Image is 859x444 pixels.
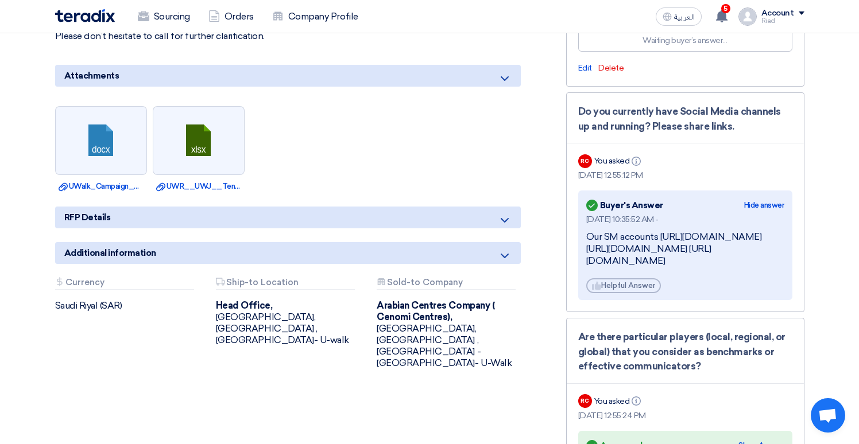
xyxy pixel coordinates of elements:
span: 5 [721,4,730,13]
div: Currency [55,278,194,290]
div: Sold-to Company [377,278,516,290]
a: UWalk_Campaign_RFP.docx [59,181,144,192]
div: Do you currently have Social Media channels up and running? Please share links. [578,104,792,134]
a: Sourcing [129,4,199,29]
b: Arabian Centres Company ( Cenomi Centres), [377,300,494,322]
div: Riad [761,18,804,24]
div: [GEOGRAPHIC_DATA], [GEOGRAPHIC_DATA] ,[GEOGRAPHIC_DATA]- U-walk [216,300,359,346]
span: RFP Details [64,211,111,224]
div: Ship-to Location [216,278,355,290]
img: Teradix logo [55,9,115,22]
div: Hide answer [744,200,784,211]
span: Delete [598,63,624,73]
span: Attachments [64,69,119,82]
div: Buyer's Answer [586,197,663,213]
div: Account [761,9,794,18]
div: Waiting buyer’s answer… [643,34,728,46]
div: [DATE] 12:55:12 PM [578,169,792,181]
a: Orders [199,4,263,29]
a: UWR__UWJ__Tenant_list.xlsx [156,181,241,192]
p: Please don’t hesitate to call for further clarification. [55,30,521,42]
div: RC [578,394,592,408]
div: Are there particular players (local, regional, or global) that you consider as benchmarks or effe... [578,330,792,374]
div: Our SM accounts [URL][DOMAIN_NAME] [URL][DOMAIN_NAME] [URL][DOMAIN_NAME] [586,231,784,267]
div: You asked [594,155,644,167]
div: [DATE] 10:35:52 AM - [586,213,784,225]
a: Open chat [811,398,845,433]
a: Company Profile [263,4,367,29]
img: profile_test.png [738,7,757,26]
div: Helpful Answer [586,278,661,293]
div: RC [578,154,592,168]
button: العربية [656,7,702,26]
span: Edit [578,63,592,73]
div: You asked [594,395,644,407]
b: Head Office, [216,300,272,311]
div: [DATE] 12:55:24 PM [578,410,792,422]
div: [GEOGRAPHIC_DATA], [GEOGRAPHIC_DATA] ,[GEOGRAPHIC_DATA] - [GEOGRAPHIC_DATA]- U-Walk [377,300,520,369]
span: Additional information [64,247,156,259]
span: العربية [674,13,695,21]
div: Saudi Riyal (SAR) [55,300,199,311]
